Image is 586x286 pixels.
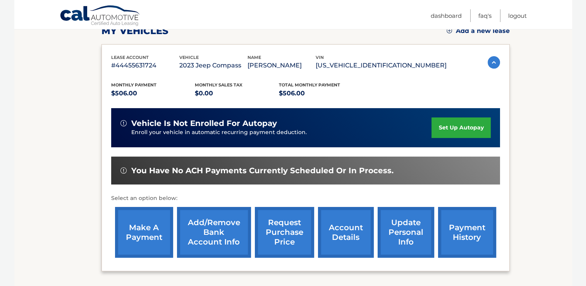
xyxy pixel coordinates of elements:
p: $506.00 [279,88,363,99]
img: alert-white.svg [120,167,127,174]
a: update personal info [378,207,434,258]
a: Add a new lease [447,27,510,35]
a: set up autopay [431,117,490,138]
span: Monthly sales Tax [195,82,242,88]
p: [PERSON_NAME] [247,60,316,71]
span: Monthly Payment [111,82,156,88]
p: [US_VEHICLE_IDENTIFICATION_NUMBER] [316,60,447,71]
p: 2023 Jeep Compass [179,60,247,71]
a: Dashboard [431,9,462,22]
a: Cal Automotive [60,5,141,28]
p: $506.00 [111,88,195,99]
span: vehicle [179,55,199,60]
a: FAQ's [478,9,491,22]
span: Total Monthly Payment [279,82,340,88]
span: name [247,55,261,60]
p: #44455631724 [111,60,179,71]
img: alert-white.svg [120,120,127,126]
a: Add/Remove bank account info [177,207,251,258]
p: Enroll your vehicle in automatic recurring payment deduction. [131,128,432,137]
a: make a payment [115,207,173,258]
p: $0.00 [195,88,279,99]
h2: my vehicles [101,25,168,37]
a: Logout [508,9,527,22]
span: vin [316,55,324,60]
span: lease account [111,55,149,60]
p: Select an option below: [111,194,500,203]
img: add.svg [447,28,452,33]
a: payment history [438,207,496,258]
img: accordion-active.svg [488,56,500,69]
a: request purchase price [255,207,314,258]
span: vehicle is not enrolled for autopay [131,119,277,128]
a: account details [318,207,374,258]
span: You have no ACH payments currently scheduled or in process. [131,166,394,176]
